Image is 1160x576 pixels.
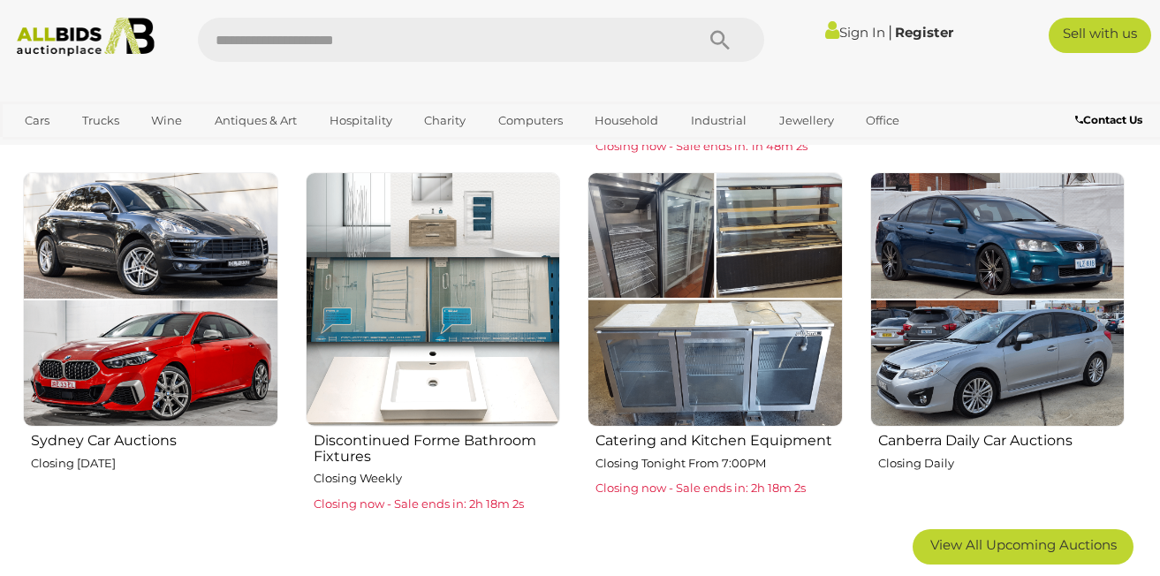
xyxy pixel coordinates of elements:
p: Closing Weekly [314,468,561,489]
a: Sell with us [1049,18,1151,53]
span: Closing now - Sale ends in: 2h 18m 2s [314,496,524,511]
a: Trucks [71,106,131,135]
b: Contact Us [1075,113,1142,126]
a: Office [854,106,911,135]
h2: Canberra Daily Car Auctions [878,428,1126,449]
span: View All Upcoming Auctions [930,536,1117,553]
img: Canberra Daily Car Auctions [870,172,1126,428]
a: Jewellery [768,106,845,135]
a: Industrial [679,106,758,135]
a: Antiques & Art [203,106,308,135]
a: Contact Us [1075,110,1147,130]
a: Canberra Daily Car Auctions Closing Daily [869,171,1126,516]
a: Household [583,106,670,135]
h2: Catering and Kitchen Equipment [595,428,843,449]
h2: Sydney Car Auctions [31,428,278,449]
a: Catering and Kitchen Equipment Closing Tonight From 7:00PM Closing now - Sale ends in: 2h 18m 2s [587,171,843,516]
img: Discontinued Forme Bathroom Fixtures [306,172,561,428]
a: [GEOGRAPHIC_DATA] [82,135,231,164]
p: Closing [DATE] [31,453,278,474]
span: Closing now - Sale ends in: 1h 48m 2s [595,139,807,153]
span: | [888,22,892,42]
span: Closing now - Sale ends in: 2h 18m 2s [595,481,806,495]
a: Sports [13,135,72,164]
a: Register [895,24,953,41]
img: Allbids.com.au [9,18,163,57]
img: Sydney Car Auctions [23,172,278,428]
a: Cars [13,106,61,135]
h2: Discontinued Forme Bathroom Fixtures [314,428,561,464]
a: Computers [487,106,574,135]
img: Catering and Kitchen Equipment [588,172,843,428]
p: Closing Tonight From 7:00PM [595,453,843,474]
a: Hospitality [318,106,404,135]
a: Wine [140,106,193,135]
a: Discontinued Forme Bathroom Fixtures Closing Weekly Closing now - Sale ends in: 2h 18m 2s [305,171,561,516]
a: Charity [413,106,477,135]
a: Sign In [825,24,885,41]
button: Search [676,18,764,62]
a: Sydney Car Auctions Closing [DATE] [22,171,278,516]
a: View All Upcoming Auctions [913,529,1133,565]
p: Closing Daily [878,453,1126,474]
